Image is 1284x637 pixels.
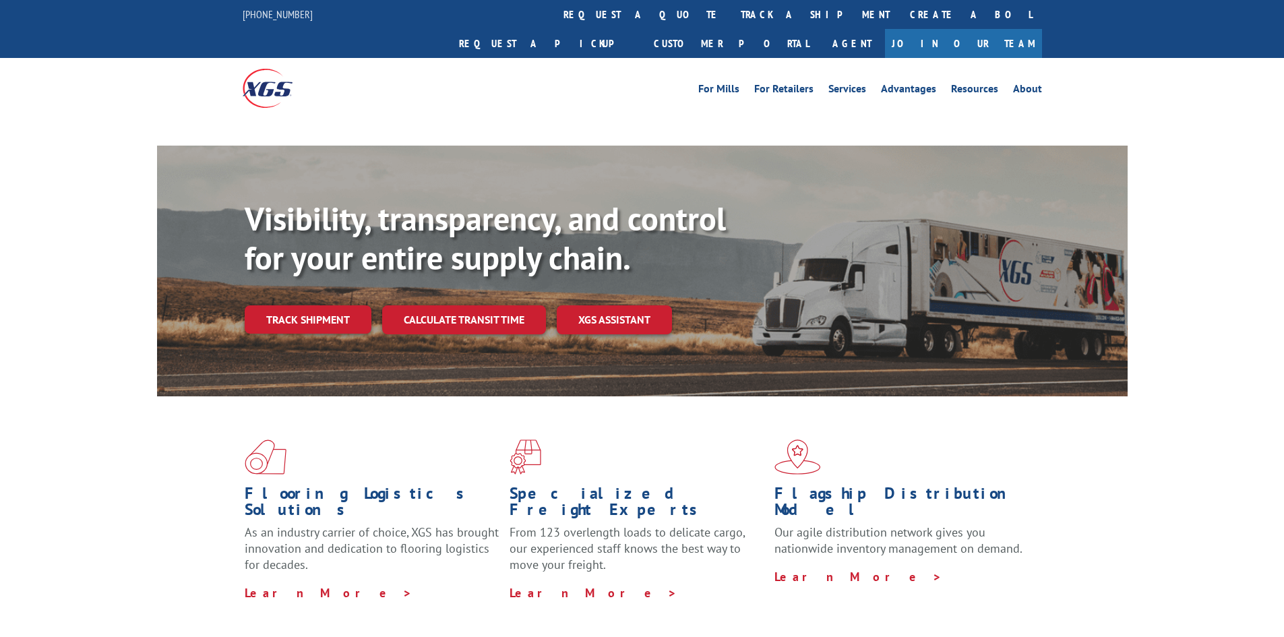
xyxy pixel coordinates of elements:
h1: Flooring Logistics Solutions [245,485,499,524]
span: Our agile distribution network gives you nationwide inventory management on demand. [774,524,1022,556]
a: Resources [951,84,998,98]
a: Join Our Team [885,29,1042,58]
a: Agent [819,29,885,58]
img: xgs-icon-total-supply-chain-intelligence-red [245,439,286,475]
a: XGS ASSISTANT [557,305,672,334]
img: xgs-icon-focused-on-flooring-red [510,439,541,475]
a: For Mills [698,84,739,98]
a: [PHONE_NUMBER] [243,7,313,21]
b: Visibility, transparency, and control for your entire supply chain. [245,198,726,278]
a: Request a pickup [449,29,644,58]
a: Customer Portal [644,29,819,58]
h1: Flagship Distribution Model [774,485,1029,524]
a: About [1013,84,1042,98]
h1: Specialized Freight Experts [510,485,764,524]
a: Learn More > [774,569,942,584]
span: As an industry carrier of choice, XGS has brought innovation and dedication to flooring logistics... [245,524,499,572]
img: xgs-icon-flagship-distribution-model-red [774,439,821,475]
a: Learn More > [510,585,677,601]
a: Calculate transit time [382,305,546,334]
a: Services [828,84,866,98]
a: Advantages [881,84,936,98]
a: For Retailers [754,84,814,98]
a: Learn More > [245,585,412,601]
p: From 123 overlength loads to delicate cargo, our experienced staff knows the best way to move you... [510,524,764,584]
a: Track shipment [245,305,371,334]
